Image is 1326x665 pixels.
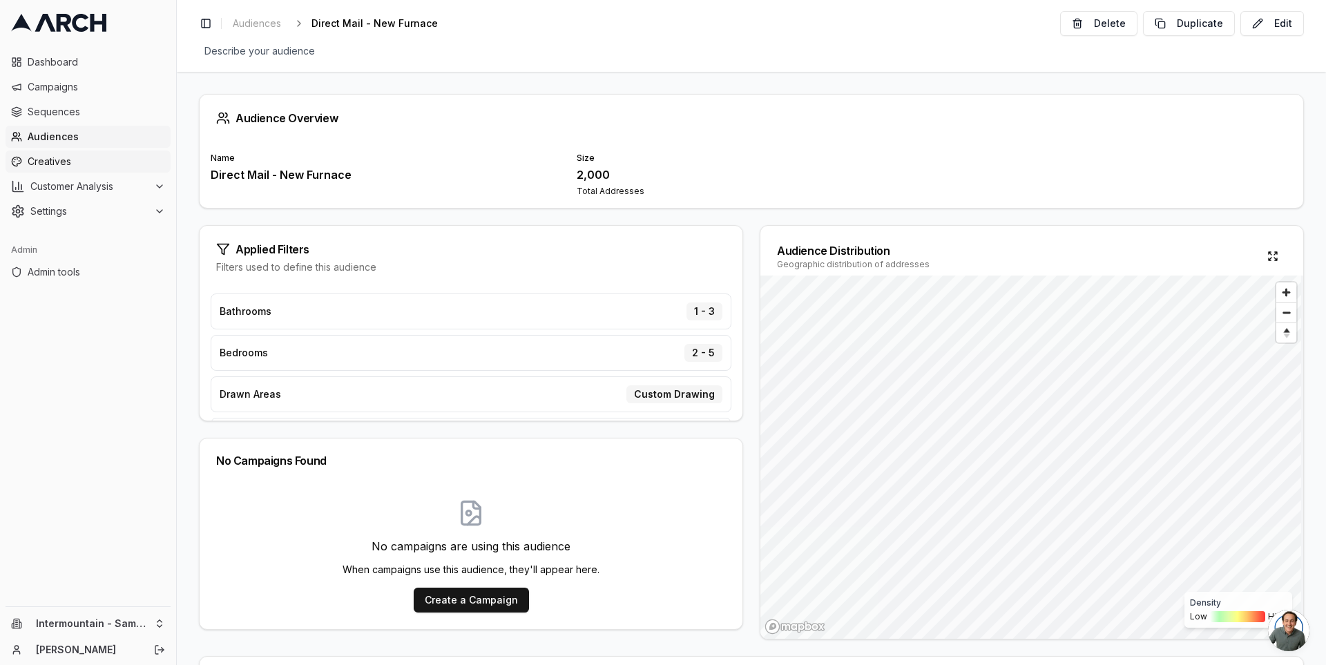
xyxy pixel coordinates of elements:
[28,155,165,168] span: Creatives
[686,302,722,320] div: 1 - 3
[199,41,320,61] span: Describe your audience
[6,261,171,283] a: Admin tools
[1276,303,1296,322] span: Zoom out
[6,51,171,73] a: Dashboard
[1240,11,1304,36] button: Edit
[211,166,560,183] div: Direct Mail - New Furnace
[6,175,171,197] button: Customer Analysis
[1190,597,1287,608] div: Density
[36,617,148,630] span: Intermountain - Same Day
[220,346,268,360] span: Bedrooms
[343,563,599,577] p: When campaigns use this audience, they'll appear here.
[760,276,1301,639] canvas: Map
[216,455,726,466] div: No Campaigns Found
[577,186,926,197] div: Total Addresses
[1276,302,1296,322] button: Zoom out
[216,260,726,274] div: Filters used to define this audience
[414,588,529,613] button: Create a Campaign
[30,204,148,218] span: Settings
[227,14,460,33] nav: breadcrumb
[6,200,171,222] button: Settings
[343,538,599,555] p: No campaigns are using this audience
[28,130,165,144] span: Audiences
[233,17,281,30] span: Audiences
[6,613,171,635] button: Intermountain - Same Day
[6,239,171,261] div: Admin
[626,385,722,403] div: Custom Drawing
[220,387,281,401] span: Drawn Areas
[227,14,287,33] a: Audiences
[1143,11,1235,36] button: Duplicate
[36,643,139,657] a: [PERSON_NAME]
[1060,11,1137,36] button: Delete
[6,151,171,173] a: Creatives
[28,265,165,279] span: Admin tools
[765,619,825,635] a: Mapbox homepage
[1274,325,1298,341] span: Reset bearing to north
[28,55,165,69] span: Dashboard
[211,153,560,164] div: Name
[216,242,726,256] div: Applied Filters
[6,126,171,148] a: Audiences
[777,242,930,259] div: Audience Distribution
[1190,611,1207,622] span: Low
[577,166,926,183] div: 2,000
[216,111,1287,125] div: Audience Overview
[28,105,165,119] span: Sequences
[150,640,169,659] button: Log out
[1276,322,1296,343] button: Reset bearing to north
[777,259,930,270] div: Geographic distribution of addresses
[1268,610,1309,651] div: Open chat
[28,80,165,94] span: Campaigns
[311,17,438,30] span: Direct Mail - New Furnace
[220,305,271,318] span: Bathrooms
[684,344,722,362] div: 2 - 5
[1276,282,1296,302] button: Zoom in
[30,180,148,193] span: Customer Analysis
[6,101,171,123] a: Sequences
[6,76,171,98] a: Campaigns
[577,153,926,164] div: Size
